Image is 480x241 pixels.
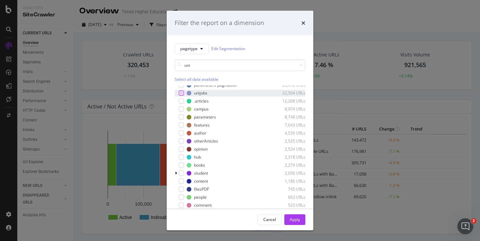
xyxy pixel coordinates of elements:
[273,90,305,96] div: 22,504 URLs
[273,186,305,192] div: 745 URLs
[194,90,207,96] div: unijobs
[194,154,201,160] div: hub
[175,43,209,54] button: pagetype
[194,202,212,208] div: comment
[273,122,305,128] div: 7,643 URLs
[273,146,305,152] div: 2,524 URLs
[471,218,476,224] span: 2
[301,19,305,27] div: times
[194,194,207,200] div: people
[194,122,210,128] div: features
[258,214,282,225] button: Cancel
[175,59,305,71] input: Search
[175,19,264,27] div: Filter the report on a dimension
[194,162,205,168] div: books
[273,170,305,176] div: 2,056 URLs
[457,218,473,234] iframe: Intercom live chat
[167,11,313,230] div: modal
[273,106,305,112] div: 8,974 URLs
[290,217,300,222] div: Apply
[284,214,305,225] button: Apply
[194,186,209,192] div: filesPDF
[194,146,208,152] div: opinion
[273,114,305,120] div: 8,748 URLs
[194,170,208,176] div: student
[194,114,216,120] div: parameters
[273,130,305,136] div: 4,539 URLs
[273,154,305,160] div: 2,318 URLs
[263,217,276,222] div: Cancel
[211,45,245,52] a: Edit Segmentation
[273,98,305,104] div: 12,268 URLs
[273,202,305,208] div: 523 URLs
[194,106,209,112] div: campus
[180,46,198,51] span: pagetype
[194,98,209,104] div: .articles
[175,76,305,82] div: Select all data available
[273,138,305,144] div: 2,525 URLs
[194,130,206,136] div: author
[273,178,305,184] div: 1,186 URLs
[194,138,218,144] div: otherArticles
[273,194,305,200] div: 663 URLs
[273,162,305,168] div: 2,274 URLs
[194,178,208,184] div: content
